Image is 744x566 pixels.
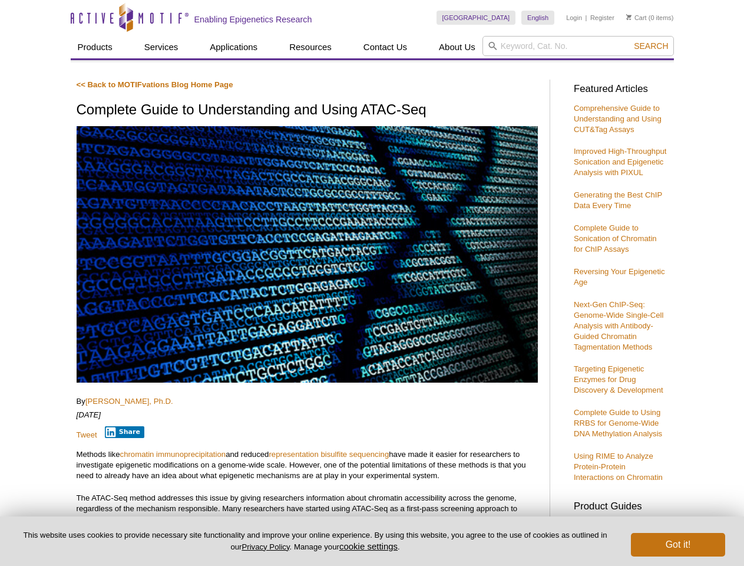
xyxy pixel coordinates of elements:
p: By [77,396,538,407]
a: Resources [282,36,339,58]
a: representation bisulfite sequencing [269,450,389,459]
a: Reversing Your Epigenetic Age [574,267,665,287]
h3: Featured Articles [574,84,668,94]
a: Services [137,36,186,58]
img: ATAC-Seq [77,126,538,383]
a: Login [566,14,582,22]
a: Targeting Epigenetic Enzymes for Drug Discovery & Development [574,364,663,394]
span: Search [634,41,668,51]
a: Comprehensive Guide to Understanding and Using CUT&Tag Assays [574,104,662,134]
input: Keyword, Cat. No. [482,36,674,56]
button: cookie settings [339,541,398,551]
a: chromatin immunoprecipitation [120,450,226,459]
p: Methods like and reduced have made it easier for researchers to investigate epigenetic modificati... [77,449,538,481]
button: Got it! [631,533,725,557]
li: | [586,11,587,25]
a: Generating the Best ChIP Data Every Time [574,190,662,210]
p: The ATAC-Seq method addresses this issue by giving researchers information about chromatin access... [77,493,538,535]
a: Improved High-Throughput Sonication and Epigenetic Analysis with PIXUL [574,147,667,177]
a: Contact Us [356,36,414,58]
h2: Enabling Epigenetics Research [194,14,312,25]
button: Search [630,41,672,51]
a: About Us [432,36,482,58]
a: [GEOGRAPHIC_DATA] [437,11,516,25]
button: Share [105,426,144,438]
a: Register [590,14,614,22]
p: This website uses cookies to provide necessary site functionality and improve your online experie... [19,530,611,552]
img: Your Cart [626,14,631,20]
a: Products [71,36,120,58]
a: Using RIME to Analyze Protein-Protein Interactions on Chromatin [574,452,663,482]
a: Complete Guide to Sonication of Chromatin for ChIP Assays [574,223,657,254]
a: Next-Gen ChIP-Seq: Genome-Wide Single-Cell Analysis with Antibody-Guided Chromatin Tagmentation M... [574,300,663,351]
a: Tweet [77,430,97,439]
li: (0 items) [626,11,674,25]
em: [DATE] [77,410,101,419]
a: << Back to MOTIFvations Blog Home Page [77,80,233,89]
a: Applications [203,36,264,58]
a: Complete Guide to Using RRBS for Genome-Wide DNA Methylation Analysis [574,408,662,438]
a: [PERSON_NAME], Ph.D. [85,397,173,406]
a: English [521,11,554,25]
h3: Product Guides [574,495,668,512]
a: Privacy Policy [242,542,289,551]
a: Cart [626,14,647,22]
h1: Complete Guide to Understanding and Using ATAC-Seq [77,102,538,119]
